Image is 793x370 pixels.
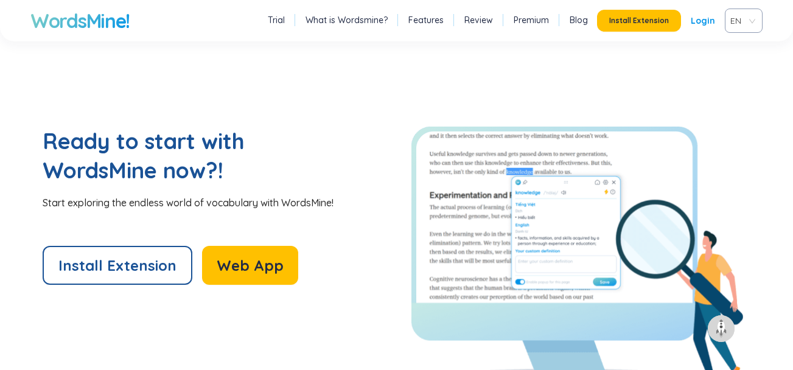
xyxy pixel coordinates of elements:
img: to top [711,319,731,338]
span: EN [730,12,752,30]
a: Login [691,10,715,32]
button: Web App [202,246,298,285]
h2: Ready to start with WordsMine now?! [43,127,304,185]
a: Features [408,14,444,26]
a: Premium [514,14,549,26]
span: Web App [217,256,284,275]
div: Start exploring the endless world of vocabulary with WordsMine! [43,196,397,209]
a: Trial [268,14,285,26]
span: Install Extension [609,16,669,26]
button: Install Extension [597,10,681,32]
button: Install Extension [43,246,192,285]
a: Blog [570,14,588,26]
span: Install Extension [58,256,176,275]
a: WordsMine! [30,9,130,33]
a: Review [464,14,493,26]
a: What is Wordsmine? [306,14,388,26]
